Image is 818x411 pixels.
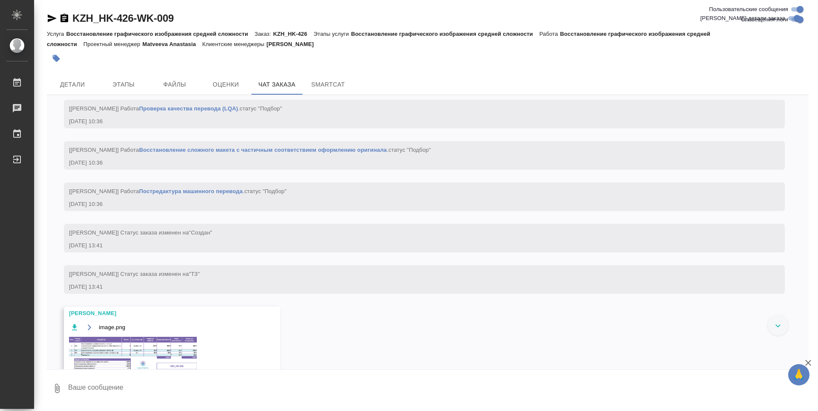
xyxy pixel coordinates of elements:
span: [[PERSON_NAME]] Статус заказа изменен на [69,229,212,236]
p: Matveeva Anastasia [142,41,202,47]
span: Оповещения-логи [741,15,788,24]
span: [[PERSON_NAME]] Работа . [69,105,282,112]
a: KZH_HK-426-WK-009 [72,12,174,24]
p: Услуга [47,31,66,37]
div: [DATE] 13:41 [69,283,755,291]
span: [[PERSON_NAME]] Статус заказа изменен на [69,271,200,277]
span: Оценки [205,79,246,90]
div: [DATE] 10:36 [69,200,755,208]
p: Этапы услуги [314,31,351,37]
span: Пользовательские сообщения [709,5,788,14]
button: 🙏 [788,364,809,385]
p: Восстановление графического изображения средней сложности [66,31,254,37]
span: image.png [99,323,125,332]
p: [PERSON_NAME] [267,41,320,47]
span: "ТЗ" [189,271,200,277]
span: 🙏 [792,366,806,384]
span: статус "Подбор" [240,105,282,112]
button: Скопировать ссылку [59,13,69,23]
span: "Создан" [189,229,212,236]
div: [DATE] 10:36 [69,159,755,167]
div: [PERSON_NAME] [69,309,251,318]
p: KZH_HK-426 [273,31,314,37]
button: Добавить тэг [47,49,66,68]
span: SmartCat [308,79,349,90]
a: Восстановление сложного макета с частичным соответствием оформлению оригинала [139,147,387,153]
a: Проверка качества перевода (LQA) [139,105,238,112]
p: Заказ: [254,31,273,37]
span: статус "Подбор" [244,188,286,194]
div: [DATE] 10:36 [69,117,755,126]
button: Скачать [69,322,80,333]
p: Работа [539,31,560,37]
span: [[PERSON_NAME]] Работа . [69,147,431,153]
span: статус "Подбор" [389,147,431,153]
span: [PERSON_NAME] детали заказа [700,14,785,23]
span: [[PERSON_NAME]] Работа . [69,188,287,194]
button: Открыть на драйве [84,322,95,333]
span: Этапы [103,79,144,90]
button: Скопировать ссылку для ЯМессенджера [47,13,57,23]
a: Постредактура машинного перевода [139,188,242,194]
span: Детали [52,79,93,90]
p: Восстановление графического изображения средней сложности [351,31,539,37]
img: image.png [69,337,197,378]
span: Чат заказа [256,79,297,90]
p: Клиентские менеджеры [202,41,267,47]
div: [DATE] 13:41 [69,241,755,250]
span: Файлы [154,79,195,90]
p: Проектный менеджер [84,41,142,47]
